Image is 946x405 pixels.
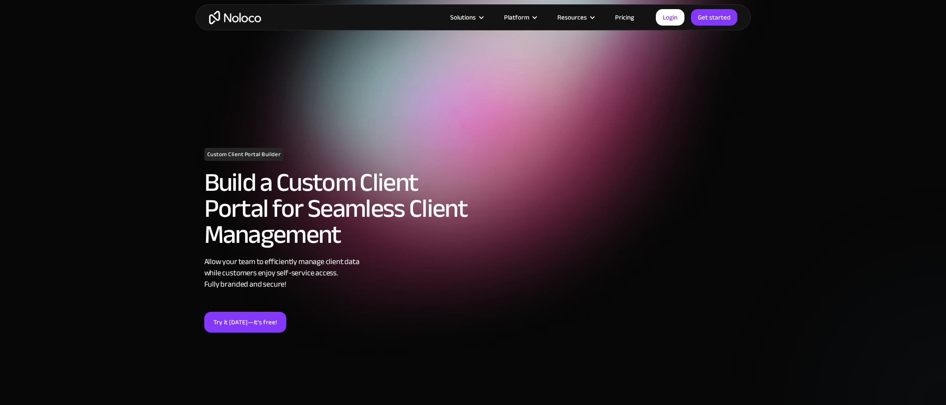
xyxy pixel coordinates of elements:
a: Get started [691,9,737,26]
div: Platform [504,12,529,23]
div: Solutions [450,12,476,23]
a: Try it [DATE]—it’s free! [204,312,286,333]
a: home [209,11,261,24]
div: Platform [493,12,547,23]
a: Pricing [604,12,645,23]
a: Login [656,9,684,26]
h2: Build a Custom Client Portal for Seamless Client Management [204,170,469,248]
h1: Custom Client Portal Builder [204,148,284,161]
div: Solutions [439,12,493,23]
div: Resources [557,12,587,23]
div: Resources [547,12,604,23]
div: Allow your team to efficiently manage client data while customers enjoy self-service access. Full... [204,256,469,290]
